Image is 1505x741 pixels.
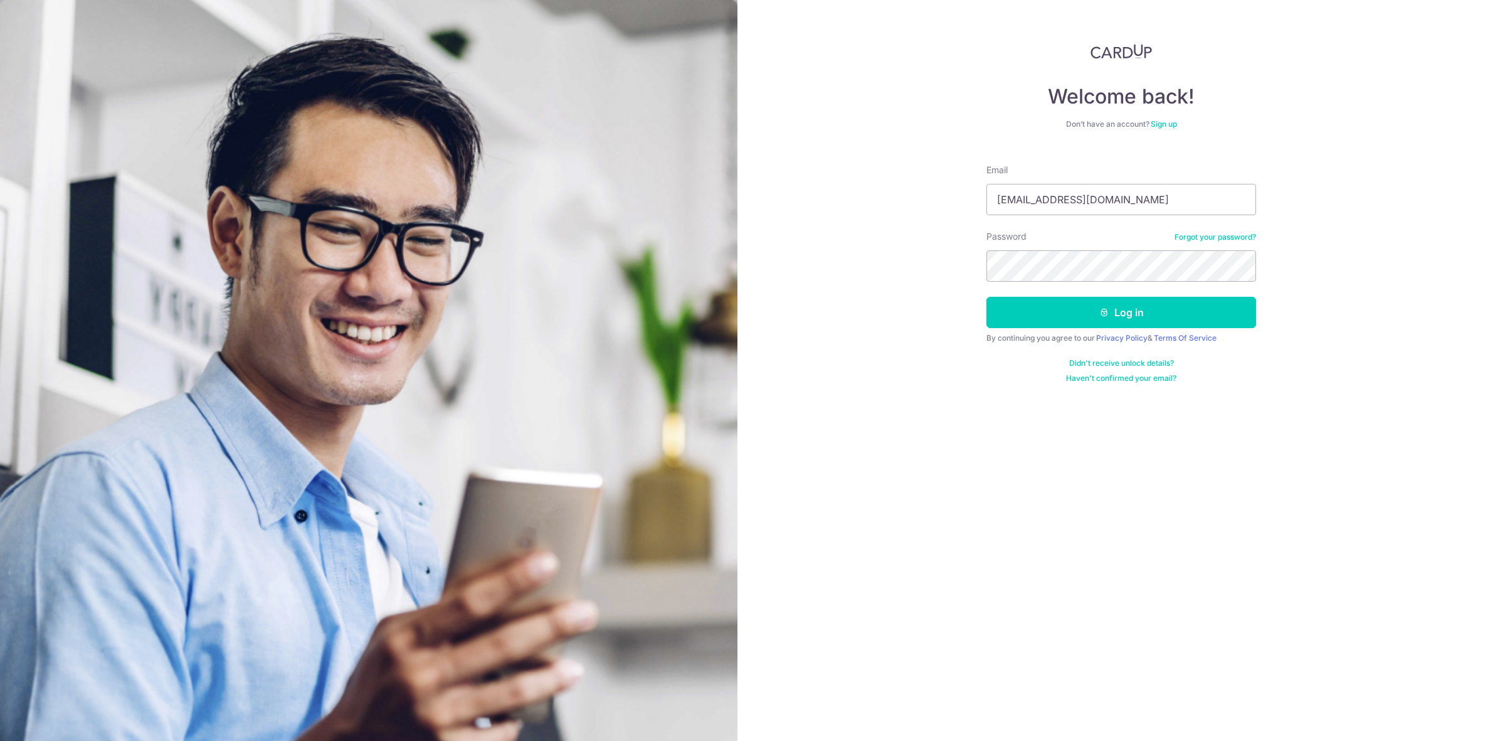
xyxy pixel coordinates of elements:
[986,333,1256,343] div: By continuing you agree to our &
[986,230,1027,243] label: Password
[1175,232,1256,242] a: Forgot your password?
[1069,358,1174,368] a: Didn't receive unlock details?
[1090,44,1152,59] img: CardUp Logo
[986,119,1256,129] div: Don’t have an account?
[1066,373,1176,383] a: Haven't confirmed your email?
[986,164,1008,176] label: Email
[986,84,1256,109] h4: Welcome back!
[986,297,1256,328] button: Log in
[1154,333,1217,343] a: Terms Of Service
[1096,333,1148,343] a: Privacy Policy
[1151,119,1177,129] a: Sign up
[986,184,1256,215] input: Enter your Email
